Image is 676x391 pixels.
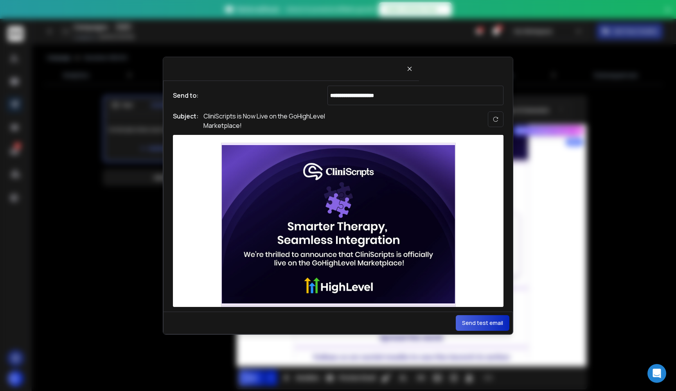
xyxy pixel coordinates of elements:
[203,111,360,130] p: CliniScripts is Now Live on the GoHighLevel Marketplace!
[221,145,455,303] img: ecb7c78d-b68e-4dfe-adf9-4de550d88d3d.jpeg
[456,315,509,331] button: Send test email
[173,111,199,130] h1: Subject:
[173,91,204,100] h1: Send to:
[647,364,666,383] div: Open Intercom Messenger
